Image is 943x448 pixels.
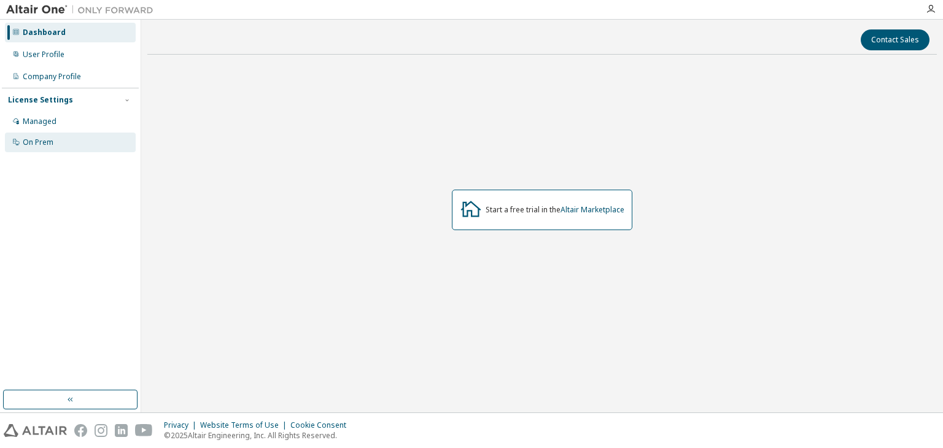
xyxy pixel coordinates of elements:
[561,204,624,215] a: Altair Marketplace
[6,4,160,16] img: Altair One
[290,420,354,430] div: Cookie Consent
[200,420,290,430] div: Website Terms of Use
[486,205,624,215] div: Start a free trial in the
[95,424,107,437] img: instagram.svg
[135,424,153,437] img: youtube.svg
[164,430,354,441] p: © 2025 Altair Engineering, Inc. All Rights Reserved.
[8,95,73,105] div: License Settings
[74,424,87,437] img: facebook.svg
[115,424,128,437] img: linkedin.svg
[861,29,929,50] button: Contact Sales
[23,117,56,126] div: Managed
[23,50,64,60] div: User Profile
[164,420,200,430] div: Privacy
[23,72,81,82] div: Company Profile
[23,137,53,147] div: On Prem
[4,424,67,437] img: altair_logo.svg
[23,28,66,37] div: Dashboard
